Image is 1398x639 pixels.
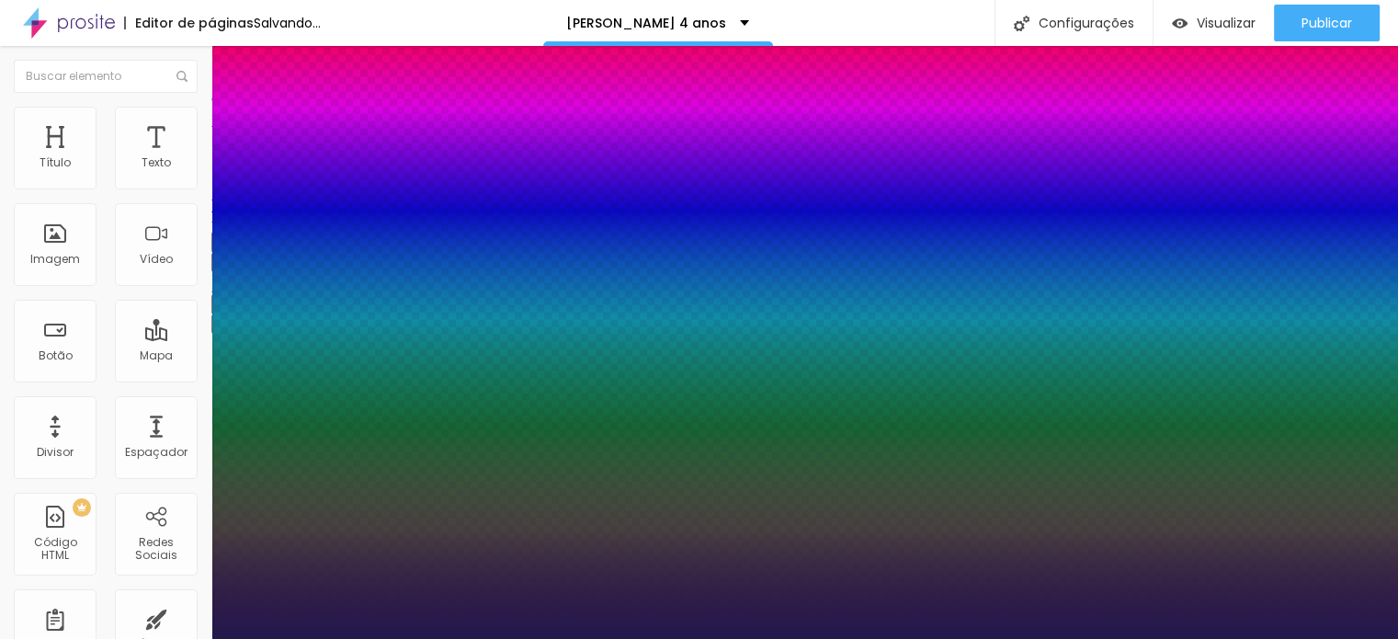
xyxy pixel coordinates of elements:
[125,446,188,459] div: Espaçador
[40,156,71,169] div: Título
[1154,5,1274,41] button: Visualizar
[566,17,726,29] p: [PERSON_NAME] 4 anos
[37,446,74,459] div: Divisor
[39,349,73,362] div: Botão
[1172,16,1188,31] img: view-1.svg
[1197,16,1256,30] span: Visualizar
[1274,5,1380,41] button: Publicar
[14,60,198,93] input: Buscar elemento
[119,536,192,563] div: Redes Sociais
[140,349,173,362] div: Mapa
[176,71,188,82] img: Icone
[30,253,80,266] div: Imagem
[142,156,171,169] div: Texto
[18,536,91,563] div: Código HTML
[124,17,254,29] div: Editor de páginas
[1301,16,1352,30] span: Publicar
[1014,16,1029,31] img: Icone
[140,253,173,266] div: Vídeo
[254,17,321,29] div: Salvando...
